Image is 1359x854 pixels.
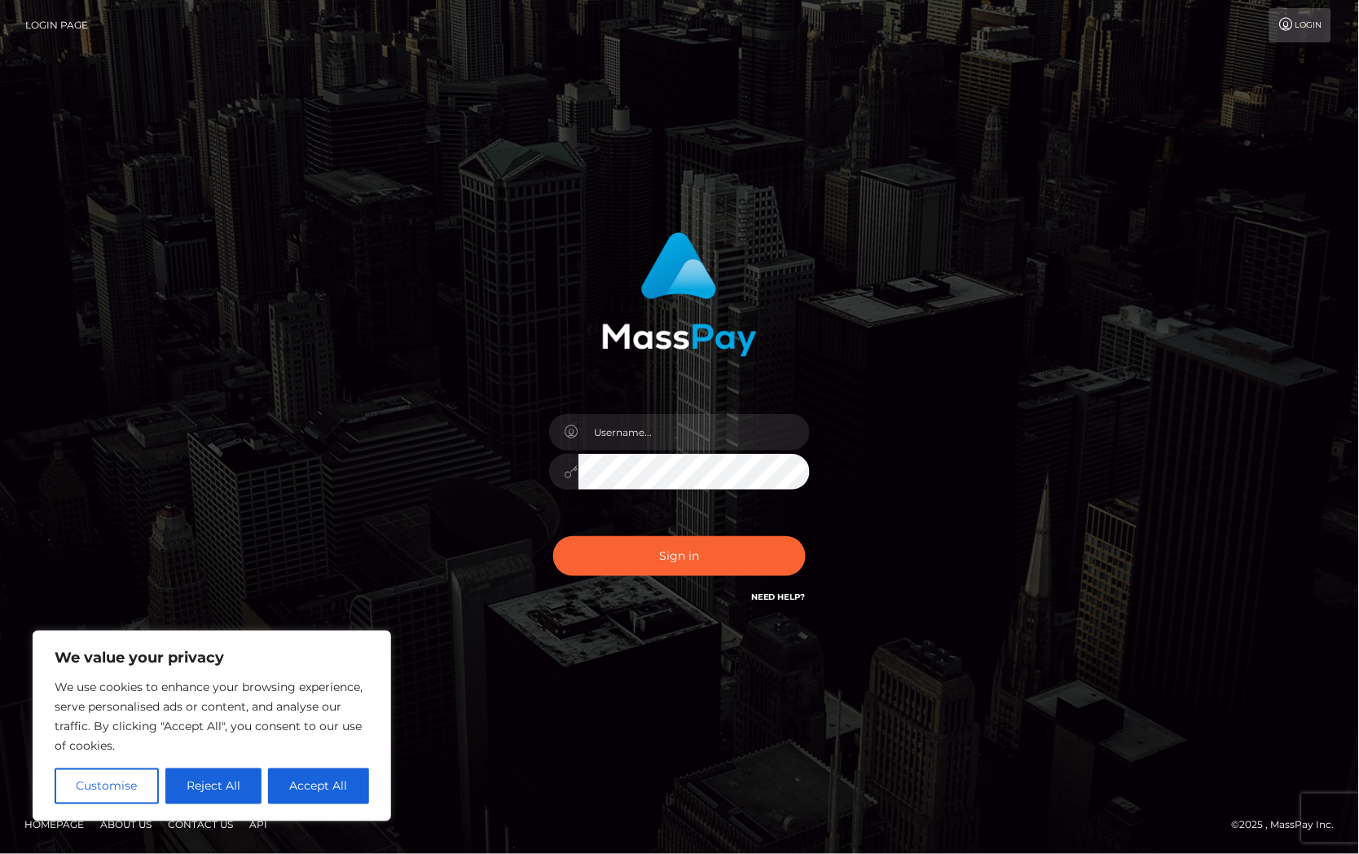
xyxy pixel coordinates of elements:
[55,677,369,755] p: We use cookies to enhance your browsing experience, serve personalised ads or content, and analys...
[751,592,806,602] a: Need Help?
[55,648,369,667] p: We value your privacy
[25,8,88,42] a: Login Page
[165,768,262,804] button: Reject All
[602,232,757,357] img: MassPay Login
[243,812,274,838] a: API
[1232,817,1347,834] div: © 2025 , MassPay Inc.
[161,812,240,838] a: Contact Us
[33,631,391,821] div: We value your privacy
[578,414,810,451] input: Username...
[18,812,90,838] a: Homepage
[94,812,158,838] a: About Us
[55,768,159,804] button: Customise
[1269,8,1331,42] a: Login
[553,536,806,576] button: Sign in
[268,768,369,804] button: Accept All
